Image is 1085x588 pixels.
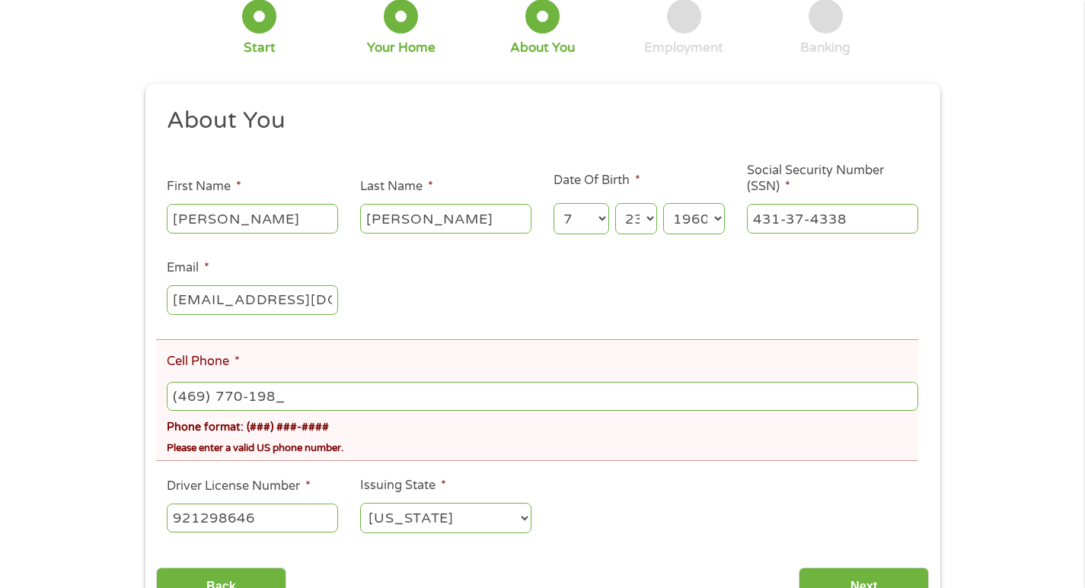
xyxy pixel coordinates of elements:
div: Banking [800,40,850,56]
div: Phone format: (###) ###-#### [167,414,917,436]
input: 078-05-1120 [747,204,918,233]
h2: About You [167,106,907,136]
div: Your Home [367,40,436,56]
label: Driver License Number [167,478,311,494]
div: Employment [644,40,723,56]
div: Please enter a valid US phone number. [167,435,917,456]
label: Issuing State [360,478,446,494]
label: Last Name [360,179,433,195]
div: About You [510,40,575,56]
label: Date Of Birth [554,173,640,189]
input: (541) 754-3010 [167,382,917,411]
input: John [167,204,338,233]
input: Smith [360,204,531,233]
input: john@gmail.com [167,285,338,314]
label: Cell Phone [167,354,240,370]
label: First Name [167,179,241,195]
label: Social Security Number (SSN) [747,163,918,195]
div: Start [244,40,276,56]
label: Email [167,260,209,276]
